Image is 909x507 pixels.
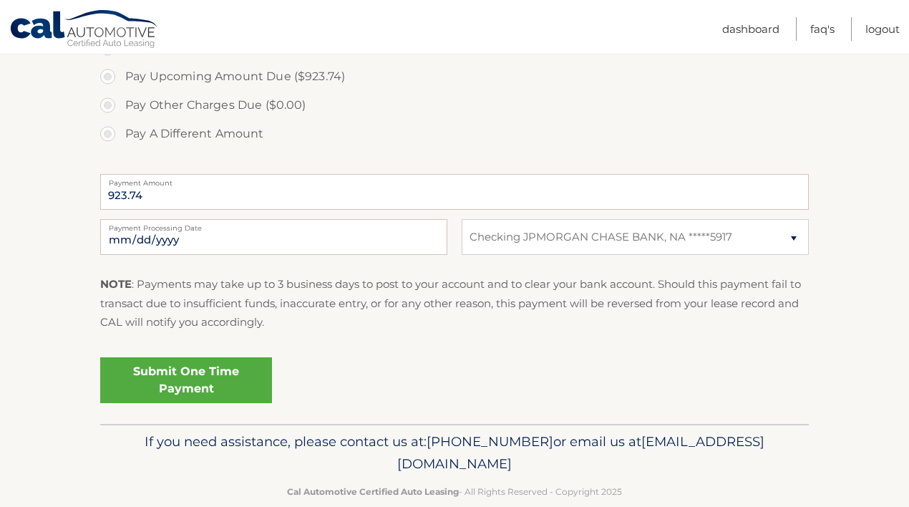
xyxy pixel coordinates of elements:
[100,275,809,332] p: : Payments may take up to 3 business days to post to your account and to clear your bank account....
[287,486,459,497] strong: Cal Automotive Certified Auto Leasing
[110,430,799,476] p: If you need assistance, please contact us at: or email us at
[100,277,132,291] strong: NOTE
[722,17,779,41] a: Dashboard
[100,219,447,231] label: Payment Processing Date
[100,219,447,255] input: Payment Date
[427,433,553,450] span: [PHONE_NUMBER]
[110,484,799,499] p: - All Rights Reserved - Copyright 2025
[100,62,809,91] label: Pay Upcoming Amount Due ($923.74)
[100,357,272,403] a: Submit One Time Payment
[100,120,809,148] label: Pay A Different Amount
[865,17,900,41] a: Logout
[810,17,835,41] a: FAQ's
[100,174,809,185] label: Payment Amount
[9,9,160,51] a: Cal Automotive
[100,91,809,120] label: Pay Other Charges Due ($0.00)
[100,174,809,210] input: Payment Amount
